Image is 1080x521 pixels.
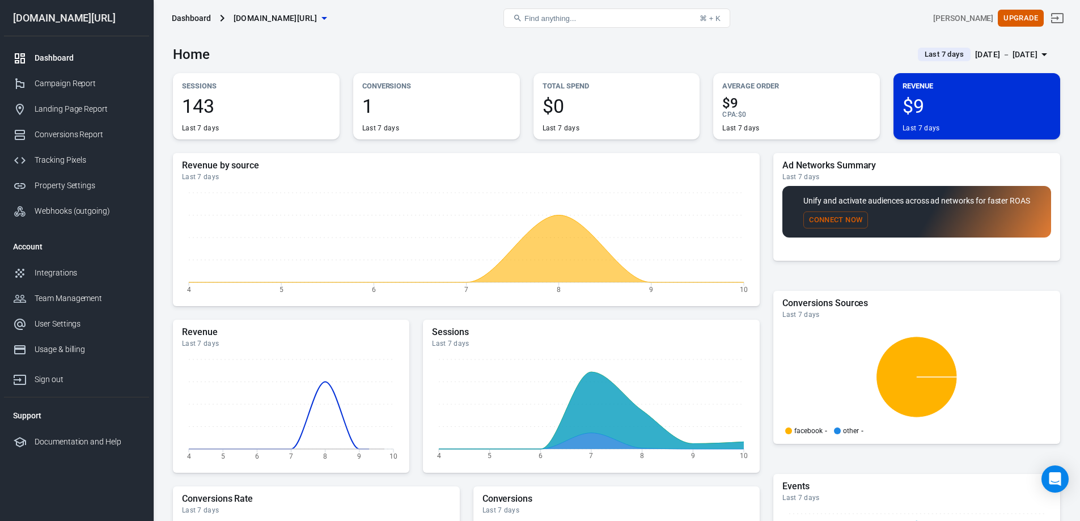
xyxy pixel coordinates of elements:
div: Landing Page Report [35,103,140,115]
div: Dashboard [172,12,211,24]
div: Property Settings [35,180,140,192]
span: - [825,427,827,434]
li: Support [4,402,149,429]
div: Sign out [35,374,140,386]
tspan: 6 [372,285,376,293]
p: Average Order [722,80,871,92]
tspan: 9 [691,452,695,460]
h5: Revenue by source [182,160,751,171]
div: Last 7 days [362,124,399,133]
tspan: 8 [323,452,327,460]
tspan: 10 [740,452,748,460]
span: 1 [362,96,511,116]
tspan: 8 [557,285,561,293]
span: Find anything... [524,14,576,23]
tspan: 10 [389,452,397,460]
div: Last 7 days [722,124,759,133]
div: Last 7 days [182,124,219,133]
div: Open Intercom Messenger [1041,465,1069,493]
a: Team Management [4,286,149,311]
tspan: 5 [221,452,225,460]
tspan: 5 [488,452,492,460]
a: Sign out [4,362,149,392]
div: Last 7 days [432,339,751,348]
a: Campaign Report [4,71,149,96]
tspan: 9 [649,285,653,293]
div: Last 7 days [182,339,400,348]
h5: Events [782,481,1051,492]
div: Last 7 days [482,506,751,515]
a: Tracking Pixels [4,147,149,173]
p: Unify and activate audiences across ad networks for faster ROAS [803,195,1030,207]
tspan: 5 [279,285,283,293]
tspan: 7 [464,285,468,293]
span: $0 [738,111,746,118]
tspan: 7 [289,452,293,460]
div: Integrations [35,267,140,279]
tspan: 4 [437,452,441,460]
span: - [861,427,863,434]
div: Webhooks (outgoing) [35,205,140,217]
h3: Home [173,46,210,62]
h5: Sessions [432,327,751,338]
tspan: 6 [255,452,259,460]
div: Last 7 days [182,506,451,515]
h5: Revenue [182,327,400,338]
a: Usage & billing [4,337,149,362]
li: Account [4,233,149,260]
span: $9 [722,96,871,110]
span: gearlytix.com/simracing-fanatec [234,11,317,26]
tspan: 9 [357,452,361,460]
div: Usage & billing [35,344,140,355]
a: Integrations [4,260,149,286]
div: Last 7 days [782,493,1051,502]
p: other [843,427,859,434]
h5: Ad Networks Summary [782,160,1051,171]
tspan: 4 [187,452,191,460]
div: Last 7 days [903,124,939,133]
a: Conversions Report [4,122,149,147]
h5: Conversions Sources [782,298,1051,309]
button: Find anything...⌘ + K [503,9,730,28]
tspan: 6 [539,452,543,460]
div: Tracking Pixels [35,154,140,166]
a: Landing Page Report [4,96,149,122]
button: Upgrade [998,10,1044,27]
span: Last 7 days [920,49,968,60]
button: Connect Now [803,211,868,229]
p: Conversions [362,80,511,92]
p: facebook [794,427,823,434]
div: [DATE] － [DATE] [975,48,1037,62]
tspan: 7 [590,452,594,460]
a: Webhooks (outgoing) [4,198,149,224]
p: Sessions [182,80,331,92]
div: Campaign Report [35,78,140,90]
div: User Settings [35,318,140,330]
span: $0 [543,96,691,116]
p: Total Spend [543,80,691,92]
tspan: 10 [740,285,748,293]
span: CPA : [722,111,738,118]
span: 143 [182,96,331,116]
div: Last 7 days [182,172,751,181]
div: Last 7 days [543,124,579,133]
div: Last 7 days [782,310,1051,319]
h5: Conversions [482,493,751,505]
button: [DOMAIN_NAME][URL] [229,8,331,29]
div: Account id: jpAhHtDX [933,12,993,24]
tspan: 8 [641,452,645,460]
span: $9 [903,96,1051,116]
a: Dashboard [4,45,149,71]
a: Sign out [1044,5,1071,32]
div: Dashboard [35,52,140,64]
a: Property Settings [4,173,149,198]
button: Last 7 days[DATE] － [DATE] [909,45,1060,64]
tspan: 4 [187,285,191,293]
a: User Settings [4,311,149,337]
div: [DOMAIN_NAME][URL] [4,13,149,23]
div: ⌘ + K [700,14,721,23]
div: Last 7 days [782,172,1051,181]
div: Documentation and Help [35,436,140,448]
h5: Conversions Rate [182,493,451,505]
div: Conversions Report [35,129,140,141]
